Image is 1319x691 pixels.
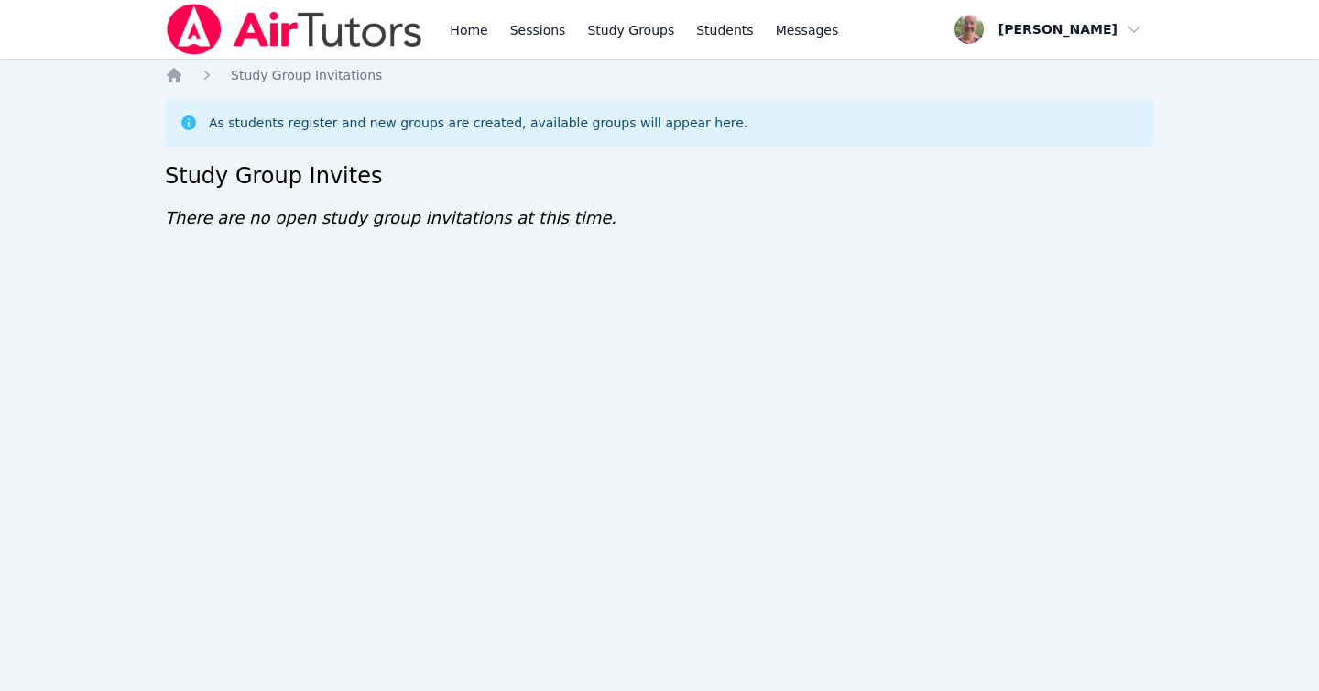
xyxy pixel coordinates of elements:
[231,66,382,84] a: Study Group Invitations
[165,208,616,227] span: There are no open study group invitations at this time.
[165,4,424,55] img: Air Tutors
[165,161,1154,191] h2: Study Group Invites
[231,68,382,82] span: Study Group Invitations
[165,66,1154,84] nav: Breadcrumb
[209,114,747,132] div: As students register and new groups are created, available groups will appear here.
[776,21,839,39] span: Messages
